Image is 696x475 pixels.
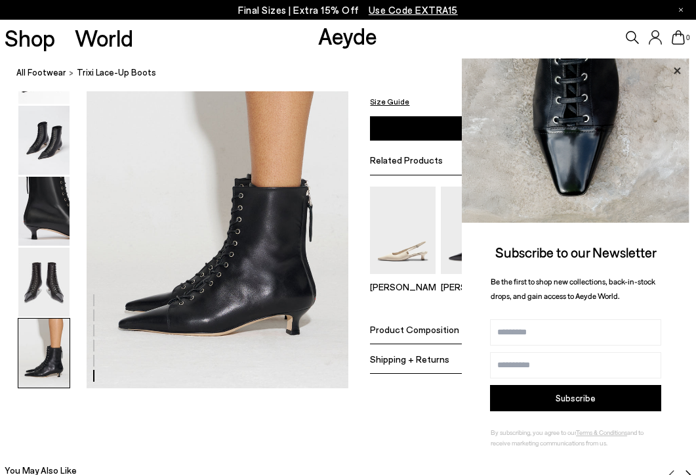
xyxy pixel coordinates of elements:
[495,244,657,260] span: Subscribe to our Newsletter
[370,353,449,365] span: Shipping + Returns
[18,177,70,246] img: Trixi Lace-Up Boots - Image 4
[370,93,409,110] button: Size Guide
[77,66,156,79] span: Trixi Lace-Up Boots
[441,187,506,274] img: Sila Dual-Toned Boots
[18,248,70,317] img: Trixi Lace-Up Boots - Image 5
[16,55,696,91] nav: breadcrumb
[370,281,436,292] p: [PERSON_NAME]
[370,187,436,274] img: Catrina Slingback Pumps
[370,324,459,335] span: Product Composition
[5,26,55,49] a: Shop
[16,66,66,79] a: All Footwear
[318,22,377,49] a: Aeyde
[18,319,70,388] img: Trixi Lace-Up Boots - Image 6
[238,2,458,18] p: Final Sizes | Extra 15% Off
[369,4,458,16] span: Navigate to /collections/ss25-final-sizes
[576,428,627,436] a: Terms & Conditions
[462,58,689,223] img: ca3f721fb6ff708a270709c41d776025.jpg
[491,428,576,436] span: By subscribing, you agree to our
[685,34,691,41] span: 0
[441,281,506,292] p: [PERSON_NAME]
[441,265,506,292] a: Sila Dual-Toned Boots [PERSON_NAME]
[75,26,133,49] a: World
[672,30,685,45] a: 0
[370,265,436,292] a: Catrina Slingback Pumps [PERSON_NAME]
[18,106,70,175] img: Trixi Lace-Up Boots - Image 3
[370,154,443,166] span: Related Products
[491,277,655,301] span: Be the first to shop new collections, back-in-stock drops, and gain access to Aeyde World.
[490,385,661,411] button: Subscribe
[370,116,674,141] button: Add to Cart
